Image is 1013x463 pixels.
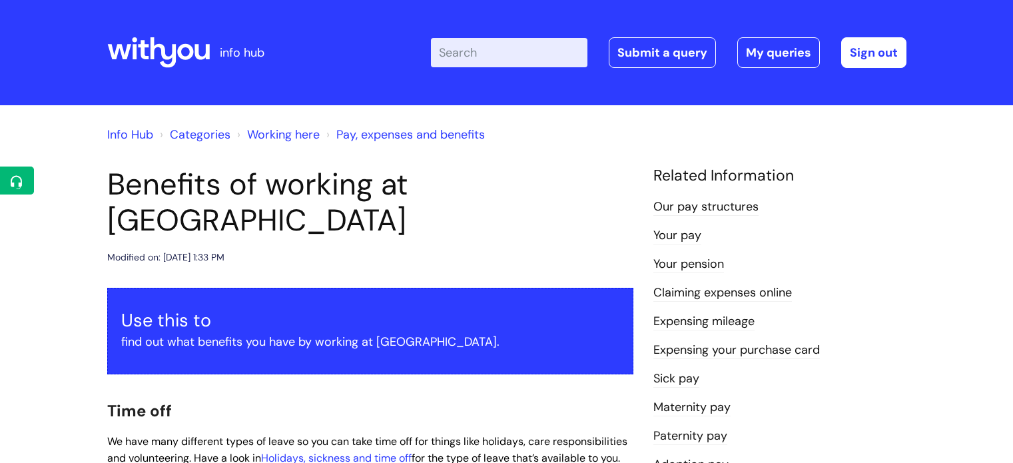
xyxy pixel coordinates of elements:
[220,42,264,63] p: info hub
[653,256,724,273] a: Your pension
[107,400,172,421] span: Time off
[121,331,619,352] p: find out what benefits you have by working at [GEOGRAPHIC_DATA].
[107,167,633,238] h1: Benefits of working at [GEOGRAPHIC_DATA]
[653,284,792,302] a: Claiming expenses online
[247,127,320,143] a: Working here
[653,167,906,185] h4: Related Information
[653,428,727,445] a: Paternity pay
[653,313,755,330] a: Expensing mileage
[653,399,731,416] a: Maternity pay
[431,38,587,67] input: Search
[653,370,699,388] a: Sick pay
[234,124,320,145] li: Working here
[157,124,230,145] li: Solution home
[323,124,485,145] li: Pay, expenses and benefits
[737,37,820,68] a: My queries
[431,37,906,68] div: | -
[653,199,759,216] a: Our pay structures
[107,127,153,143] a: Info Hub
[653,227,701,244] a: Your pay
[121,310,619,331] h3: Use this to
[107,249,224,266] div: Modified on: [DATE] 1:33 PM
[170,127,230,143] a: Categories
[336,127,485,143] a: Pay, expenses and benefits
[653,342,820,359] a: Expensing your purchase card
[609,37,716,68] a: Submit a query
[841,37,906,68] a: Sign out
